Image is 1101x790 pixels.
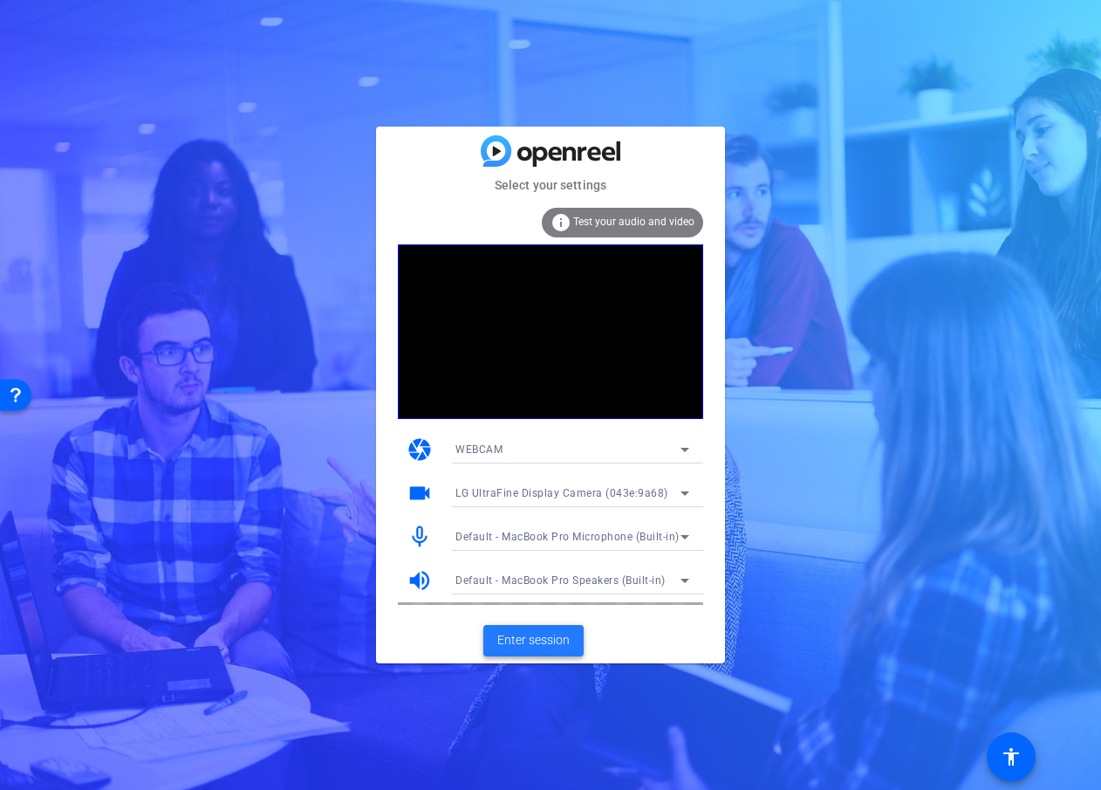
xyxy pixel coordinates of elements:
span: Enter session [497,631,570,649]
mat-icon: mic_none [407,524,433,550]
mat-icon: camera [407,436,433,463]
mat-icon: info [550,212,571,233]
span: Default - MacBook Pro Microphone (Built-in) [455,531,680,543]
mat-card-subtitle: Select your settings [376,175,725,195]
span: WEBCAM [455,443,503,456]
mat-icon: volume_up [407,567,433,594]
mat-icon: accessibility [1001,746,1022,767]
mat-icon: videocam [407,480,433,506]
span: Test your audio and video [573,216,694,228]
button: Enter session [483,625,584,656]
span: Default - MacBook Pro Speakers (Built-in) [455,574,666,587]
img: blue-gradient.svg [481,135,620,166]
span: LG UltraFine Display Camera (043e:9a68) [455,487,668,499]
